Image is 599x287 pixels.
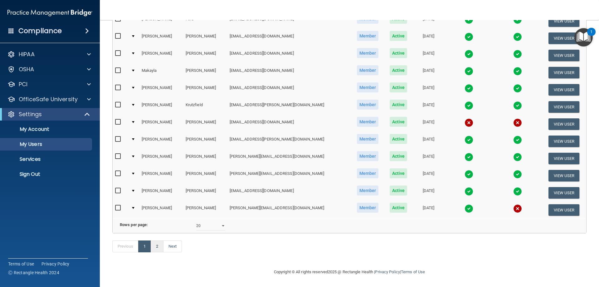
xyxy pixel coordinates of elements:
[412,150,444,167] td: [DATE]
[465,153,473,161] img: tick.e7d51cea.svg
[548,153,579,164] button: View User
[183,133,227,150] td: [PERSON_NAME]
[7,81,91,88] a: PCI
[227,150,351,167] td: [PERSON_NAME][EMAIL_ADDRESS][DOMAIN_NAME]
[357,117,379,127] span: Member
[227,81,351,98] td: [EMAIL_ADDRESS][DOMAIN_NAME]
[8,270,59,276] span: Ⓒ Rectangle Health 2024
[7,66,91,73] a: OSHA
[112,240,139,252] a: Previous
[465,32,473,41] img: tick.e7d51cea.svg
[138,240,151,252] a: 1
[513,32,522,41] img: tick.e7d51cea.svg
[151,240,163,252] a: 2
[465,50,473,58] img: tick.e7d51cea.svg
[183,98,227,116] td: Krutzfield
[227,133,351,150] td: [EMAIL_ADDRESS][PERSON_NAME][DOMAIN_NAME]
[548,187,579,199] button: View User
[7,7,92,19] img: PMB logo
[139,81,183,98] td: [PERSON_NAME]
[465,136,473,144] img: tick.e7d51cea.svg
[513,204,522,213] img: cross.ca9f0e7f.svg
[139,201,183,218] td: [PERSON_NAME]
[390,82,407,92] span: Active
[390,100,407,110] span: Active
[513,187,522,196] img: tick.e7d51cea.svg
[18,27,62,35] h4: Compliance
[390,48,407,58] span: Active
[574,28,593,47] button: Open Resource Center, 1 new notification
[139,47,183,64] td: [PERSON_NAME]
[465,67,473,76] img: tick.e7d51cea.svg
[139,98,183,116] td: [PERSON_NAME]
[41,261,70,267] a: Privacy Policy
[390,117,407,127] span: Active
[513,84,522,93] img: tick.e7d51cea.svg
[19,81,27,88] p: PCI
[19,111,42,118] p: Settings
[357,100,379,110] span: Member
[227,116,351,133] td: [EMAIL_ADDRESS][DOMAIN_NAME]
[513,15,522,24] img: tick.e7d51cea.svg
[412,167,444,184] td: [DATE]
[412,12,444,30] td: [DATE]
[139,167,183,184] td: [PERSON_NAME]
[7,51,91,58] a: HIPAA
[513,136,522,144] img: tick.e7d51cea.svg
[465,187,473,196] img: tick.e7d51cea.svg
[465,170,473,179] img: tick.e7d51cea.svg
[390,151,407,161] span: Active
[491,243,592,268] iframe: Drift Widget Chat Controller
[548,50,579,61] button: View User
[390,168,407,178] span: Active
[183,167,227,184] td: [PERSON_NAME]
[390,65,407,75] span: Active
[227,30,351,47] td: [EMAIL_ADDRESS][DOMAIN_NAME]
[513,50,522,58] img: tick.e7d51cea.svg
[548,101,579,113] button: View User
[390,31,407,41] span: Active
[412,30,444,47] td: [DATE]
[139,116,183,133] td: [PERSON_NAME]
[465,204,473,213] img: tick.e7d51cea.svg
[412,116,444,133] td: [DATE]
[183,64,227,81] td: [PERSON_NAME]
[412,47,444,64] td: [DATE]
[227,12,351,30] td: [EMAIL_ADDRESS][DOMAIN_NAME]
[390,134,407,144] span: Active
[548,204,579,216] button: View User
[139,133,183,150] td: [PERSON_NAME]
[7,111,90,118] a: Settings
[183,12,227,30] td: Ford
[513,101,522,110] img: tick.e7d51cea.svg
[227,64,351,81] td: [EMAIL_ADDRESS][DOMAIN_NAME]
[227,184,351,201] td: [EMAIL_ADDRESS][DOMAIN_NAME]
[357,31,379,41] span: Member
[412,133,444,150] td: [DATE]
[375,270,400,274] a: Privacy Policy
[139,64,183,81] td: Makayla
[227,98,351,116] td: [EMAIL_ADDRESS][PERSON_NAME][DOMAIN_NAME]
[227,167,351,184] td: [PERSON_NAME][EMAIL_ADDRESS][DOMAIN_NAME]
[357,65,379,75] span: Member
[465,84,473,93] img: tick.e7d51cea.svg
[357,203,379,213] span: Member
[412,64,444,81] td: [DATE]
[139,30,183,47] td: [PERSON_NAME]
[183,184,227,201] td: [PERSON_NAME]
[390,186,407,195] span: Active
[183,30,227,47] td: [PERSON_NAME]
[4,126,89,132] p: My Account
[19,96,78,103] p: OfficeSafe University
[357,134,379,144] span: Member
[590,32,592,40] div: 1
[183,201,227,218] td: [PERSON_NAME]
[183,81,227,98] td: [PERSON_NAME]
[7,96,91,103] a: OfficeSafe University
[548,118,579,130] button: View User
[513,153,522,161] img: tick.e7d51cea.svg
[401,270,425,274] a: Terms of Use
[513,67,522,76] img: tick.e7d51cea.svg
[139,12,183,30] td: [PERSON_NAME]
[183,116,227,133] td: [PERSON_NAME]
